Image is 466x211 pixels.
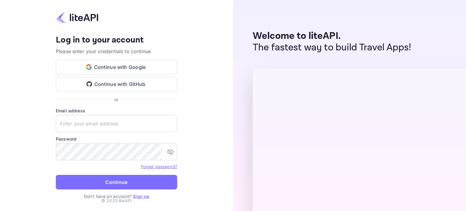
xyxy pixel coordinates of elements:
button: Continue with GitHub [56,77,177,91]
img: liteapi [56,12,98,23]
a: Forget password? [141,164,177,169]
p: Don't have an account? [56,193,177,199]
a: Sign up [133,194,149,199]
p: Please enter your credentials to continue [56,48,177,55]
button: toggle password visibility [164,146,177,158]
p: © 2025 liteAPI [101,197,132,204]
p: Welcome to liteAPI. [253,30,411,42]
input: Enter your email address [56,115,177,132]
button: Continue [56,175,177,189]
p: The fastest way to build Travel Apps! [253,42,411,53]
label: Email address [56,107,177,114]
p: or [114,96,118,103]
h4: Log in to your account [56,35,177,46]
a: Forget password? [141,163,177,169]
label: Password [56,136,177,142]
button: Continue with Google [56,60,177,74]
